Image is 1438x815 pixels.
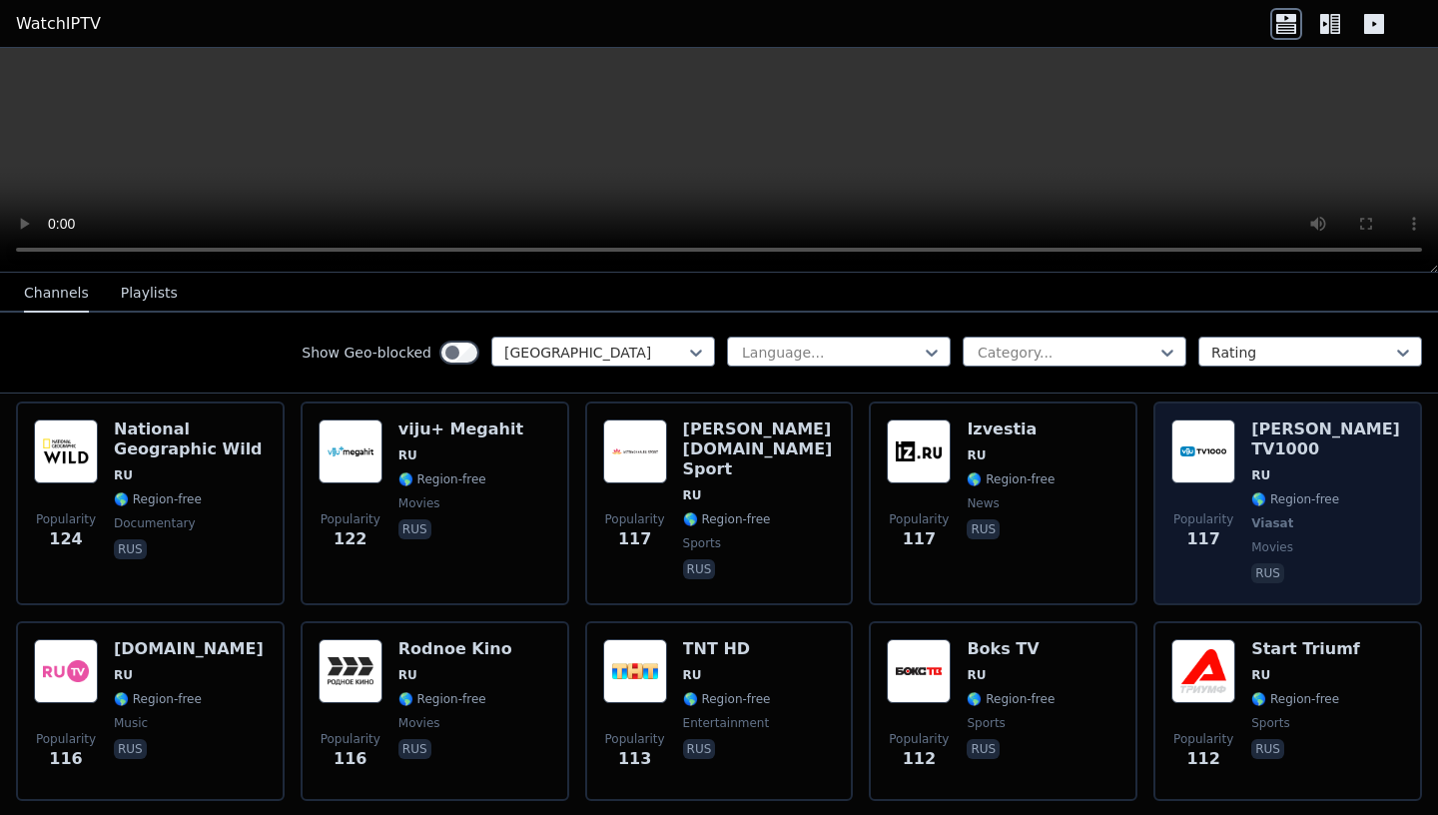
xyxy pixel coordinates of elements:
h6: Rodnoe Kino [398,639,512,659]
span: Popularity [36,511,96,527]
span: RU [398,667,417,683]
a: WatchIPTV [16,12,101,36]
h6: Boks TV [967,639,1055,659]
span: Popularity [321,511,380,527]
p: rus [967,739,1000,759]
p: rus [1251,739,1284,759]
span: 117 [618,527,651,551]
span: movies [398,715,440,731]
span: RU [1251,467,1270,483]
span: 🌎 Region-free [967,471,1055,487]
span: 124 [49,527,82,551]
span: movies [398,495,440,511]
span: movies [1251,539,1293,555]
span: documentary [114,515,196,531]
p: rus [114,739,147,759]
img: Boks TV [887,639,951,703]
span: 113 [618,747,651,771]
span: 🌎 Region-free [1251,691,1339,707]
h6: Izvestia [967,419,1055,439]
span: RU [398,447,417,463]
p: rus [398,519,431,539]
h6: [DOMAIN_NAME] [114,639,264,659]
button: Playlists [121,275,178,313]
span: 122 [334,527,366,551]
span: 112 [1186,747,1219,771]
span: 🌎 Region-free [114,691,202,707]
h6: Start Triumf [1251,639,1360,659]
p: rus [967,519,1000,539]
p: rus [114,539,147,559]
p: rus [1251,563,1284,583]
img: Start Triumf [1171,639,1235,703]
span: RU [967,667,986,683]
span: Viasat [1251,515,1293,531]
span: RU [683,667,702,683]
img: TNT HD [603,639,667,703]
span: RU [114,667,133,683]
h6: TNT HD [683,639,771,659]
span: Popularity [1173,511,1233,527]
span: 🌎 Region-free [398,471,486,487]
span: Popularity [605,511,665,527]
span: music [114,715,148,731]
img: viju TV1000 [1171,419,1235,483]
span: Popularity [605,731,665,747]
span: 116 [334,747,366,771]
h6: [PERSON_NAME][DOMAIN_NAME] Sport [683,419,836,479]
img: viju+ Megahit [319,419,382,483]
img: RU.TV [34,639,98,703]
p: rus [398,739,431,759]
button: Channels [24,275,89,313]
span: 🌎 Region-free [683,511,771,527]
span: 🌎 Region-free [114,491,202,507]
img: National Geographic Wild [34,419,98,483]
p: rus [683,739,716,759]
span: 116 [49,747,82,771]
span: 🌎 Region-free [398,691,486,707]
span: 117 [903,527,936,551]
span: 🌎 Region-free [967,691,1055,707]
span: 112 [903,747,936,771]
span: RU [967,447,986,463]
span: RU [1251,667,1270,683]
img: Rodnoe Kino [319,639,382,703]
span: news [967,495,999,511]
p: rus [683,559,716,579]
span: RU [683,487,702,503]
span: RU [114,467,133,483]
label: Show Geo-blocked [302,343,431,363]
span: sports [967,715,1005,731]
img: Izvestia [887,419,951,483]
span: Popularity [36,731,96,747]
span: Popularity [321,731,380,747]
span: Popularity [889,511,949,527]
span: 🌎 Region-free [1251,491,1339,507]
img: Astrahan.Ru Sport [603,419,667,483]
span: entertainment [683,715,770,731]
h6: viju+ Megahit [398,419,523,439]
span: 🌎 Region-free [683,691,771,707]
span: Popularity [889,731,949,747]
span: Popularity [1173,731,1233,747]
h6: National Geographic Wild [114,419,267,459]
h6: [PERSON_NAME] TV1000 [1251,419,1404,459]
span: sports [1251,715,1289,731]
span: 117 [1186,527,1219,551]
span: sports [683,535,721,551]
